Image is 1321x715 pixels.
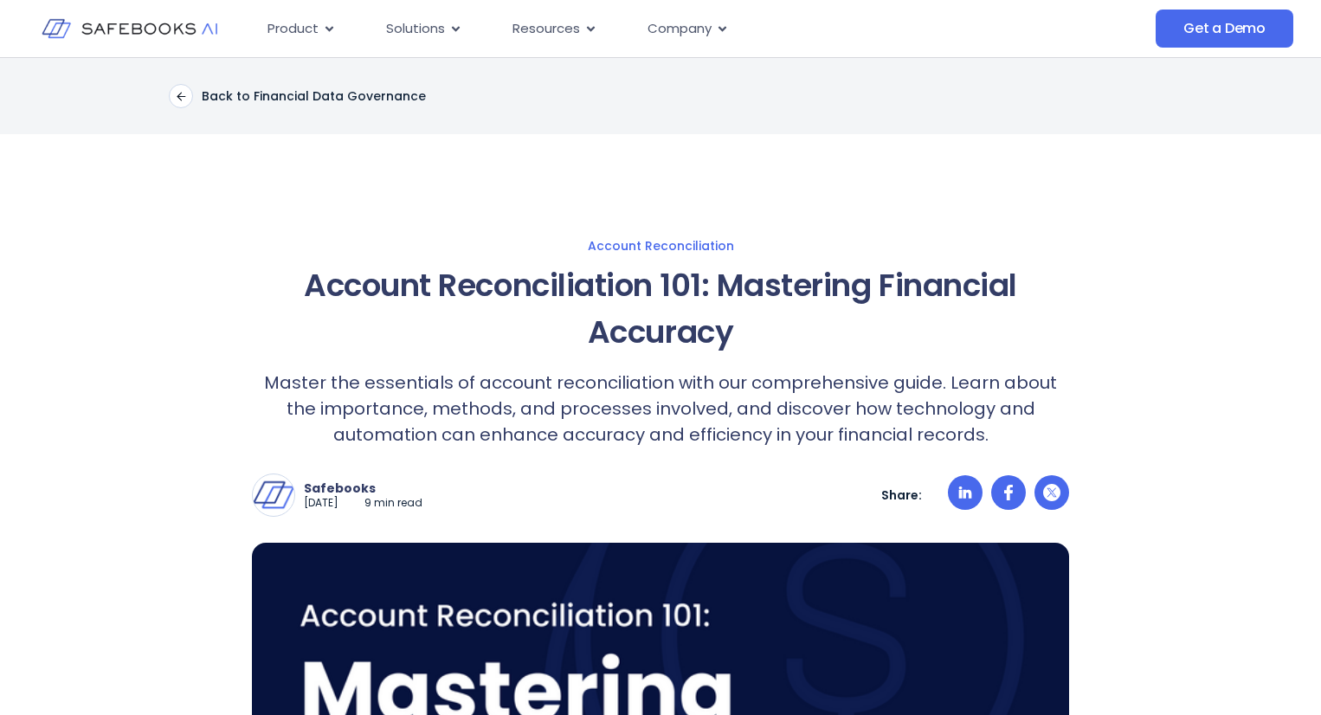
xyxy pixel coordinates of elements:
p: 9 min read [364,496,422,511]
img: Safebooks [253,474,294,516]
p: Master the essentials of account reconciliation with our comprehensive guide. Learn about the imp... [252,370,1069,448]
p: [DATE] [304,496,338,511]
span: Get a Demo [1183,20,1266,37]
h1: Account Reconciliation 101: Mastering Financial Accuracy [252,262,1069,356]
span: Company [648,19,712,39]
a: Back to Financial Data Governance [169,84,426,108]
span: Resources [512,19,580,39]
span: Solutions [386,19,445,39]
nav: Menu [254,12,1005,46]
div: Menu Toggle [254,12,1005,46]
a: Account Reconciliation [82,238,1239,254]
p: Share: [881,487,922,503]
p: Safebooks [304,480,422,496]
p: Back to Financial Data Governance [202,88,426,104]
span: Product [267,19,319,39]
a: Get a Demo [1156,10,1293,48]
